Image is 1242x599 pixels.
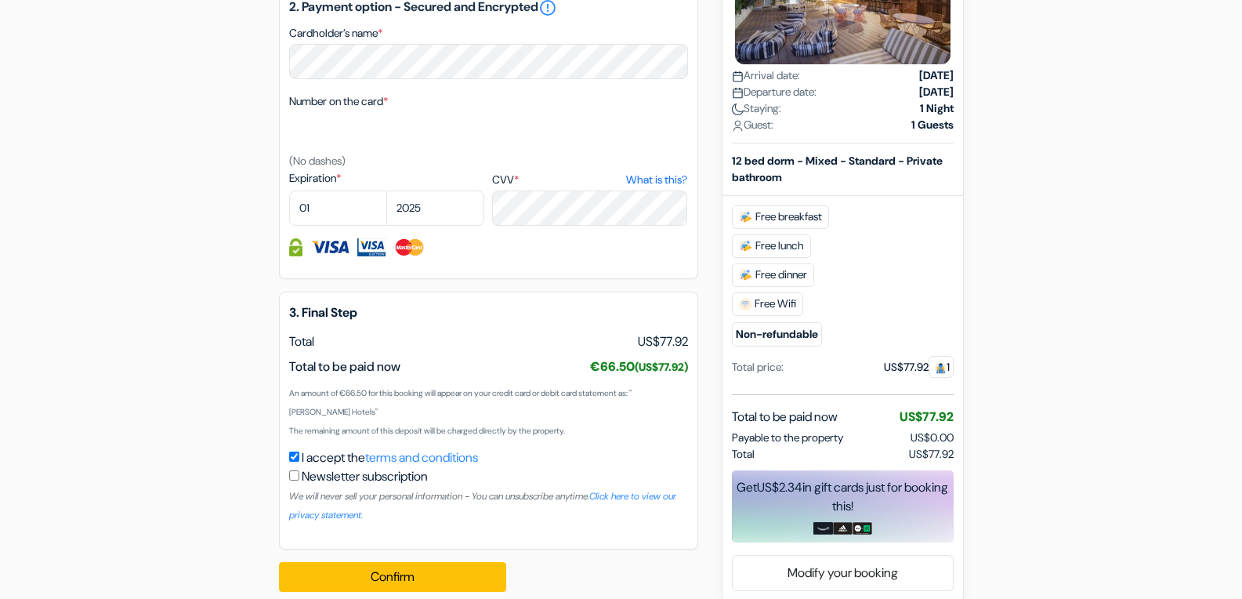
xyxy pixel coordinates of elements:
[739,211,752,223] img: free_breakfast.svg
[732,84,817,100] span: Departure date:
[492,172,687,188] label: CVV
[302,448,478,467] label: I accept the
[732,205,829,229] span: Free breakfast
[911,430,954,445] span: US$0.00
[929,356,954,378] span: 1
[732,263,814,287] span: Free dinner
[732,234,811,258] span: Free lunch
[365,449,478,466] a: terms and conditions
[757,479,802,496] span: US$2.34
[833,522,853,535] img: adidas-card.png
[289,426,565,436] small: The remaining amount of this deposit will be charged directly by the property.
[279,562,506,592] button: Confirm
[289,388,632,417] small: An amount of €66.50 for this booking will appear on your credit card or debit card statement as: ...
[732,408,838,427] span: Total to be paid now
[638,332,688,351] span: US$77.92
[935,362,947,374] img: guest.svg
[853,522,872,535] img: uber-uber-eats-card.png
[884,359,954,376] div: US$77.92
[310,238,349,256] img: Visa
[732,71,744,82] img: calendar.svg
[732,446,755,463] span: Total
[289,238,302,256] img: Credit card information fully secured and encrypted
[920,100,954,117] strong: 1 Night
[635,360,688,374] small: (US$77.92)
[732,154,943,184] b: 12 bed dorm - Mixed - Standard - Private bathroom
[289,358,400,375] span: Total to be paid now
[732,87,744,99] img: calendar.svg
[289,333,314,350] span: Total
[289,490,676,521] small: We will never sell your personal information - You can unsubscribe anytime.
[302,467,428,486] label: Newsletter subscription
[732,117,773,133] span: Guest:
[900,408,954,425] span: US$77.92
[732,322,822,347] small: Non-refundable
[732,430,843,446] span: Payable to the property
[739,269,752,281] img: free_breakfast.svg
[732,478,954,516] div: Get in gift cards just for booking this!
[739,240,752,252] img: free_breakfast.svg
[739,298,751,310] img: free_wifi.svg
[289,154,346,168] small: (No dashes)
[393,238,425,256] img: Master Card
[732,100,781,117] span: Staying:
[919,84,954,100] strong: [DATE]
[919,67,954,84] strong: [DATE]
[732,359,784,376] div: Total price:
[732,67,800,84] span: Arrival date:
[813,522,833,535] img: amazon-card-no-text.png
[289,170,484,187] label: Expiration
[357,238,386,256] img: Visa Electron
[289,93,388,110] label: Number on the card
[732,292,803,316] span: Free Wifi
[732,120,744,132] img: user_icon.svg
[733,558,953,588] a: Modify your booking
[909,446,954,463] span: US$77.92
[590,358,688,375] span: €66.50
[732,103,744,115] img: moon.svg
[911,117,954,133] strong: 1 Guests
[626,172,687,188] a: What is this?
[289,305,688,320] h5: 3. Final Step
[289,490,676,521] a: Click here to view our privacy statement.
[289,25,382,42] label: Cardholder’s name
